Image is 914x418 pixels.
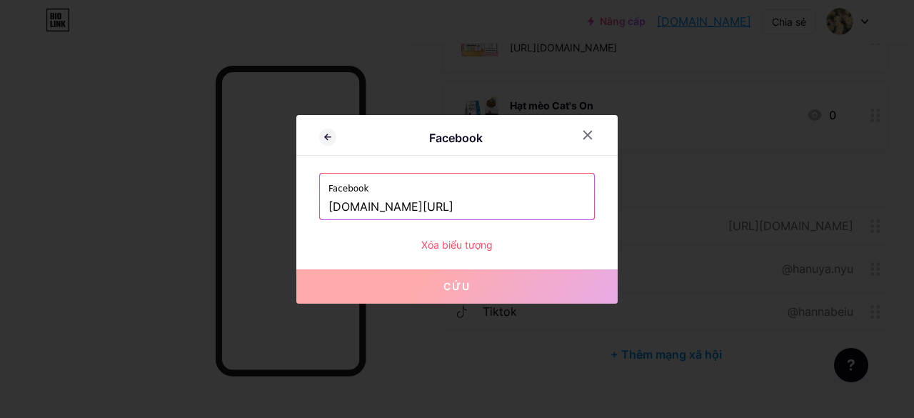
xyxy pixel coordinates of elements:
[421,239,493,251] font: Xóa biểu tượng
[328,195,586,219] input: https://facebook.com/pageurl
[443,280,471,292] font: Cứu
[328,184,368,194] font: Facebook
[429,131,483,145] font: Facebook
[296,269,618,304] button: Cứu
